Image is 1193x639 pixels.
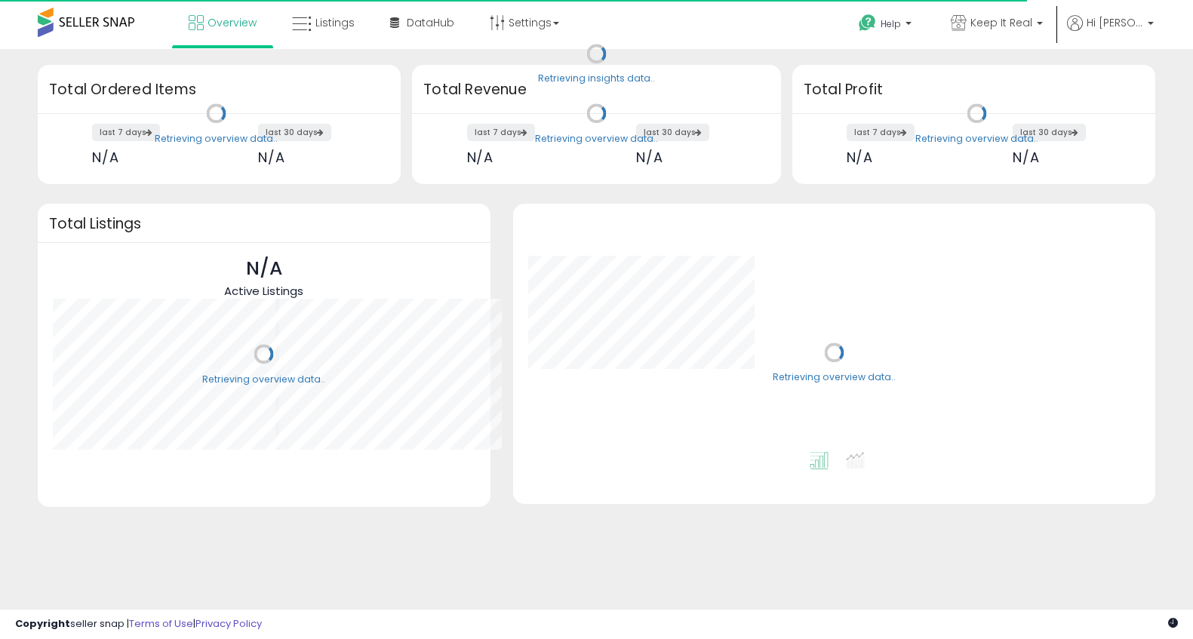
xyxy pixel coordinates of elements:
div: seller snap | | [15,617,262,631]
div: Retrieving overview data.. [773,371,896,385]
a: Privacy Policy [195,616,262,631]
i: Get Help [858,14,877,32]
span: Overview [208,15,257,30]
a: Hi [PERSON_NAME] [1067,15,1154,49]
span: DataHub [407,15,454,30]
div: Retrieving overview data.. [915,132,1038,146]
div: Retrieving overview data.. [535,132,658,146]
a: Terms of Use [129,616,193,631]
span: Hi [PERSON_NAME] [1087,15,1143,30]
span: Help [881,17,901,30]
a: Help [847,2,927,49]
strong: Copyright [15,616,70,631]
span: Listings [315,15,355,30]
span: Keep It Real [970,15,1032,30]
div: Retrieving overview data.. [202,373,325,386]
div: Retrieving overview data.. [155,132,278,146]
